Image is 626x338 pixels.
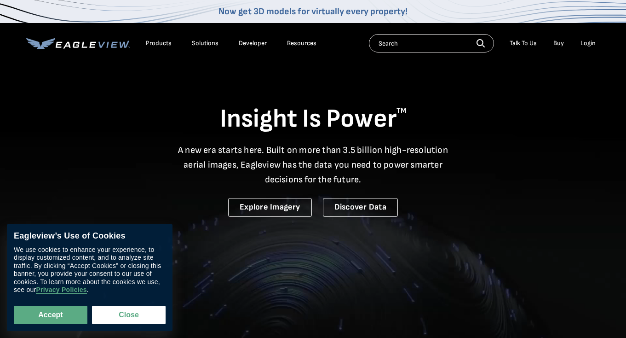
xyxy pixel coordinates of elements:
[26,103,600,135] h1: Insight Is Power
[14,246,166,294] div: We use cookies to enhance your experience, to display customized content, and to analyze site tra...
[14,231,166,241] div: Eagleview’s Use of Cookies
[510,39,537,47] div: Talk To Us
[36,286,86,294] a: Privacy Policies
[287,39,316,47] div: Resources
[239,39,267,47] a: Developer
[228,198,312,217] a: Explore Imagery
[92,306,166,324] button: Close
[553,39,564,47] a: Buy
[323,198,398,217] a: Discover Data
[369,34,494,52] input: Search
[192,39,218,47] div: Solutions
[218,6,408,17] a: Now get 3D models for virtually every property!
[172,143,454,187] p: A new era starts here. Built on more than 3.5 billion high-resolution aerial images, Eagleview ha...
[580,39,596,47] div: Login
[146,39,172,47] div: Products
[396,106,407,115] sup: TM
[14,306,87,324] button: Accept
